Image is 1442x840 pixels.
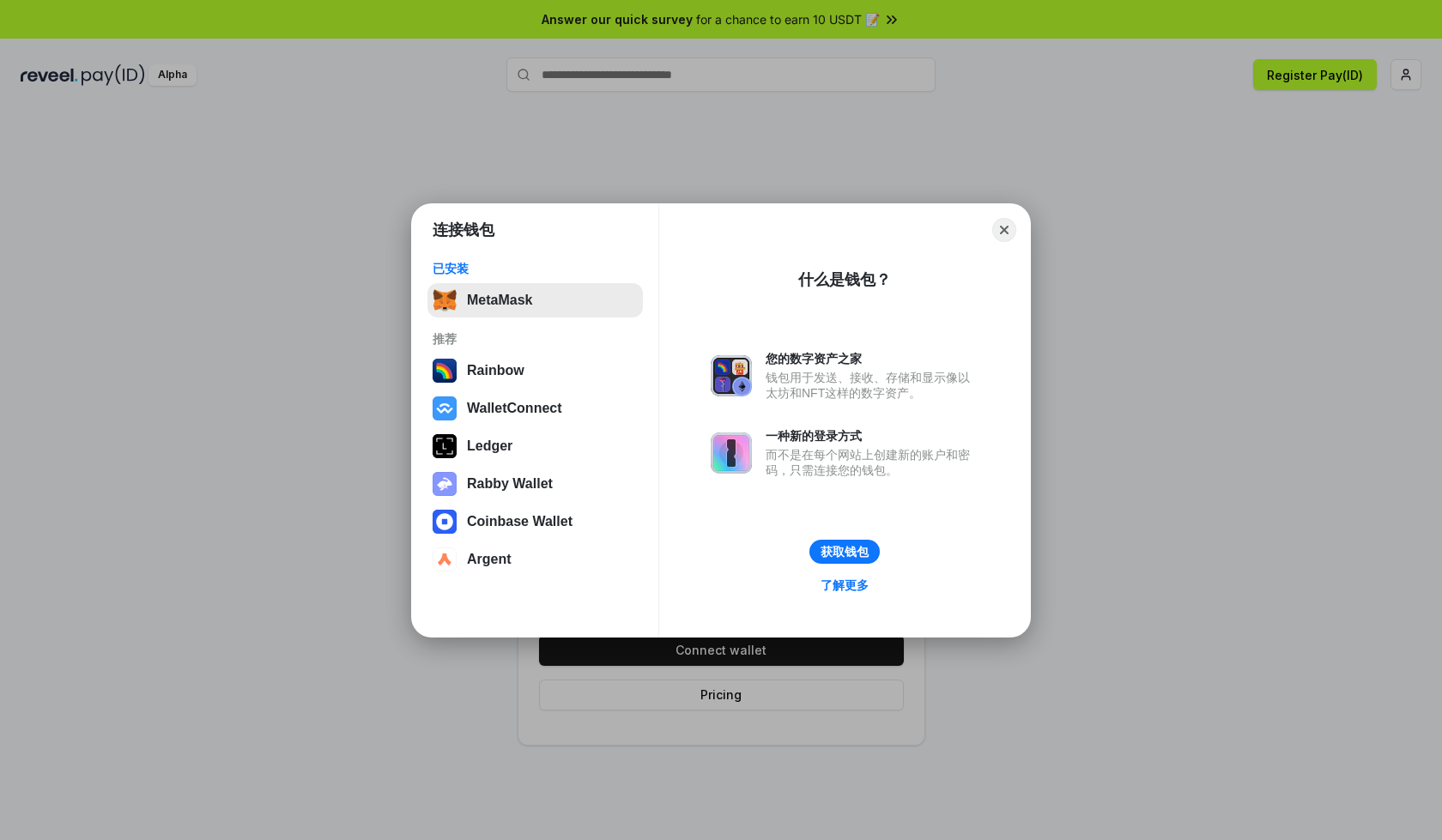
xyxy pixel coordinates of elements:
[427,467,643,501] button: Rabby Wallet
[433,261,638,276] div: 已安装
[427,542,643,577] button: Argent
[467,552,512,567] div: Argent
[467,293,532,308] div: MetaMask
[433,288,457,312] img: svg+xml,%3Csvg%20fill%3D%22none%22%20height%3D%2233%22%20viewBox%3D%220%200%2035%2033%22%20width%...
[433,547,457,571] img: svg+xml,%3Csvg%20width%3D%2228%22%20height%3D%2228%22%20viewBox%3D%220%200%2028%2028%22%20fill%3D...
[821,544,869,559] div: 获取钱包
[433,396,457,420] img: svg+xml,%3Csvg%20width%3D%2228%22%20height%3D%2228%22%20viewBox%3D%220%200%2028%2028%22%20fill%3D...
[433,472,457,496] img: svg+xml,%3Csvg%20xmlns%3D%22http%3A%2F%2Fwww.w3.org%2F2000%2Fsvg%22%20fill%3D%22none%22%20viewBox...
[427,391,643,426] button: WalletConnect
[427,354,643,388] button: Rainbow
[711,355,752,396] img: svg+xml,%3Csvg%20xmlns%3D%22http%3A%2F%2Fwww.w3.org%2F2000%2Fsvg%22%20fill%3D%22none%22%20viewBox...
[467,401,562,416] div: WalletConnect
[467,438,512,454] div: Ledger
[992,218,1016,242] button: Close
[433,331,638,347] div: 推荐
[766,370,978,401] div: 钱包用于发送、接收、存储和显示像以太坊和NFT这样的数字资产。
[427,283,643,317] button: MetaMask
[711,432,752,474] img: svg+xml,%3Csvg%20xmlns%3D%22http%3A%2F%2Fwww.w3.org%2F2000%2Fsvg%22%20fill%3D%22none%22%20viewBox...
[433,359,457,383] img: svg+xml,%3Csvg%20width%3D%22120%22%20height%3D%22120%22%20viewBox%3D%220%200%20120%20120%22%20fil...
[467,363,524,378] div: Rainbow
[809,540,880,564] button: 获取钱包
[433,510,457,534] img: svg+xml,%3Csvg%20width%3D%2228%22%20height%3D%2228%22%20viewBox%3D%220%200%2028%2028%22%20fill%3D...
[766,447,978,478] div: 而不是在每个网站上创建新的账户和密码，只需连接您的钱包。
[810,574,879,596] a: 了解更多
[821,577,869,593] div: 了解更多
[467,476,553,492] div: Rabby Wallet
[467,514,573,529] div: Coinbase Wallet
[427,429,643,463] button: Ledger
[766,351,978,366] div: 您的数字资产之家
[766,428,978,444] div: 一种新的登录方式
[798,269,891,290] div: 什么是钱包？
[433,434,457,458] img: svg+xml,%3Csvg%20xmlns%3D%22http%3A%2F%2Fwww.w3.org%2F2000%2Fsvg%22%20width%3D%2228%22%20height%3...
[427,505,643,539] button: Coinbase Wallet
[433,220,494,240] h1: 连接钱包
